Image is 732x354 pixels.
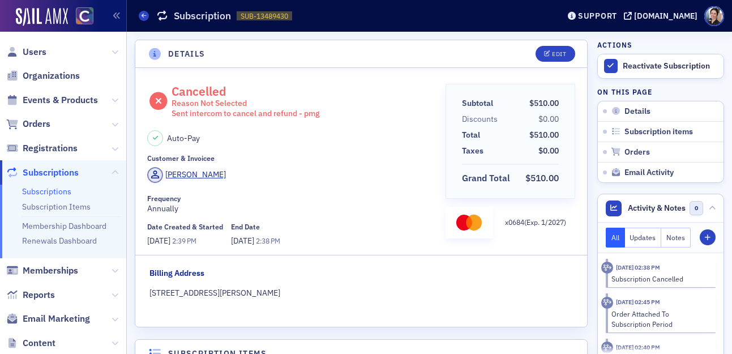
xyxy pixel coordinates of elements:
div: Activity [601,342,613,353]
a: Registrations [6,142,78,155]
div: Activity [601,297,613,309]
a: Orders [6,118,50,130]
p: x 0684 (Exp. 1 / 2027 ) [505,217,566,227]
span: $510.00 [529,130,559,140]
a: Membership Dashboard [22,221,106,231]
span: 2:38 PM [256,236,280,245]
span: Auto-Pay [167,133,200,144]
div: Total [462,129,480,141]
span: Taxes [462,145,487,157]
button: [DOMAIN_NAME] [624,12,701,20]
div: Taxes [462,145,483,157]
h4: On this page [597,87,724,97]
a: Renewals Dashboard [22,236,97,246]
time: 9/14/2025 02:38 PM [616,263,660,271]
div: Frequency [147,194,181,203]
a: Memberships [6,265,78,277]
h4: Details [168,48,206,60]
span: $510.00 [529,98,559,108]
img: SailAMX [16,8,68,26]
div: Edit [552,51,566,57]
a: Subscriptions [22,186,71,197]
span: Reports [23,289,55,301]
span: Subscription items [624,127,693,137]
div: [DOMAIN_NAME] [634,11,697,21]
div: End Date [231,223,260,231]
div: Activity [601,262,613,274]
a: Users [6,46,46,58]
div: Discounts [462,113,498,125]
div: Annually [147,194,438,215]
div: Sent intercom to cancel and refund - pmg [172,109,320,119]
span: Total [462,129,484,141]
span: 0 [690,201,704,215]
a: View Homepage [68,7,93,27]
h4: Actions [597,40,632,50]
img: mastercard [452,211,486,234]
img: SailAMX [76,7,93,25]
span: Content [23,337,55,349]
span: 2:39 PM [172,236,196,245]
span: Email Activity [624,168,674,178]
span: Discounts [462,113,502,125]
span: [DATE] [231,236,256,246]
span: Activity & Notes [628,202,686,214]
div: Subscription Cancelled [611,274,708,284]
span: Profile [704,6,724,26]
div: Reactivate Subscription [623,61,718,71]
span: Memberships [23,265,78,277]
a: Subscriptions [6,167,79,179]
div: Cancelled [172,84,320,118]
div: Reason Not Selected [172,99,320,109]
div: Customer & Invoicee [147,154,215,163]
div: [STREET_ADDRESS][PERSON_NAME] [149,287,573,299]
span: Users [23,46,46,58]
a: Events & Products [6,94,98,106]
a: Content [6,337,55,349]
span: SUB-13489430 [241,11,288,21]
time: 9/12/2025 02:45 PM [616,298,660,306]
div: [PERSON_NAME] [165,169,226,181]
div: Billing Address [149,267,204,279]
a: [PERSON_NAME] [147,167,226,183]
div: Support [578,11,617,21]
div: Date Created & Started [147,223,223,231]
span: $0.00 [538,146,559,156]
span: Details [624,106,650,117]
button: Reactivate Subscription [598,54,724,78]
button: Updates [625,228,662,248]
button: All [606,228,625,248]
button: Notes [661,228,691,248]
span: Subscriptions [23,167,79,179]
a: Organizations [6,70,80,82]
time: 8/28/2025 02:40 PM [616,343,660,351]
div: Grand Total [462,172,510,185]
span: Orders [624,147,650,157]
a: Subscription Items [22,202,91,212]
h1: Subscription [174,9,231,23]
span: Grand Total [462,172,514,185]
span: Subtotal [462,97,497,109]
div: Order Attached To Subscription Period [611,309,708,330]
span: Events & Products [23,94,98,106]
span: Email Marketing [23,313,90,325]
span: $0.00 [538,114,559,124]
span: Organizations [23,70,80,82]
a: Reports [6,289,55,301]
span: Orders [23,118,50,130]
span: $510.00 [525,172,559,184]
span: [DATE] [147,236,172,246]
a: Email Marketing [6,313,90,325]
span: Registrations [23,142,78,155]
button: Edit [536,46,575,62]
div: Subtotal [462,97,493,109]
